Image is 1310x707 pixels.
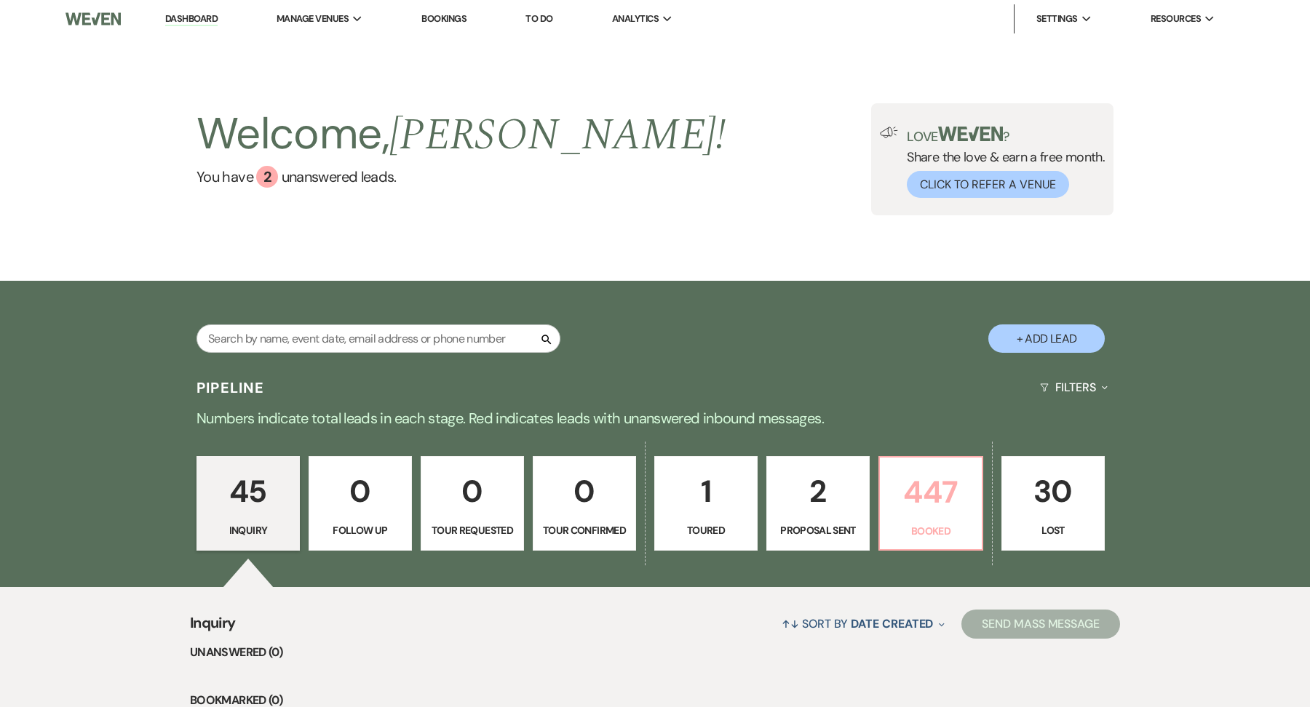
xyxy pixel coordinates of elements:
a: 45Inquiry [196,456,300,551]
a: 1Toured [654,456,758,551]
h3: Pipeline [196,378,265,398]
a: 2Proposal Sent [766,456,870,551]
p: Numbers indicate total leads in each stage. Red indicates leads with unanswered inbound messages. [131,407,1179,430]
p: Proposal Sent [776,522,860,538]
li: Unanswered (0) [190,643,1120,662]
p: Toured [664,522,748,538]
a: 0Follow Up [309,456,412,551]
p: Lost [1011,522,1095,538]
div: 2 [256,166,278,188]
p: Tour Requested [430,522,515,538]
span: Analytics [612,12,659,26]
a: To Do [525,12,552,25]
p: 0 [542,467,627,516]
p: 1 [664,467,748,516]
a: 0Tour Requested [421,456,524,551]
button: Click to Refer a Venue [907,171,1069,198]
span: Inquiry [190,612,236,643]
button: Send Mass Message [961,610,1120,639]
p: Inquiry [206,522,290,538]
button: Filters [1034,368,1113,407]
a: Bookings [421,12,467,25]
a: 447Booked [878,456,983,551]
h2: Welcome, [196,103,726,166]
p: 0 [318,467,402,516]
a: 0Tour Confirmed [533,456,636,551]
img: Weven Logo [65,4,121,34]
span: ↑↓ [782,616,799,631]
a: You have 2 unanswered leads. [196,166,726,188]
img: loud-speaker-illustration.svg [880,127,898,138]
p: 45 [206,467,290,516]
p: 447 [889,468,973,516]
p: Love ? [907,127,1105,143]
span: Resources [1151,12,1201,26]
p: Tour Confirmed [542,522,627,538]
p: 2 [776,467,860,516]
button: Sort By Date Created [776,604,950,643]
img: weven-logo-green.svg [938,127,1003,141]
span: [PERSON_NAME] ! [389,102,726,169]
p: 30 [1011,467,1095,516]
p: 0 [430,467,515,516]
div: Share the love & earn a free month. [898,127,1105,198]
p: Follow Up [318,522,402,538]
p: Booked [889,523,973,539]
button: + Add Lead [988,324,1105,353]
input: Search by name, event date, email address or phone number [196,324,560,353]
a: Dashboard [165,12,218,26]
span: Settings [1036,12,1078,26]
a: 30Lost [1001,456,1105,551]
span: Date Created [851,616,933,631]
span: Manage Venues [277,12,349,26]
